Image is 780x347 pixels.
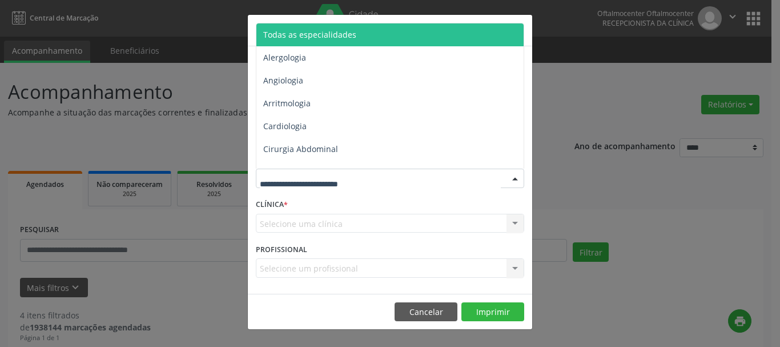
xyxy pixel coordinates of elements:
span: Angiologia [263,75,303,86]
label: PROFISSIONAL [256,241,307,258]
span: Todas as especialidades [263,29,356,40]
button: Imprimir [461,302,524,322]
button: Close [509,15,532,43]
label: CLÍNICA [256,196,288,214]
button: Cancelar [395,302,457,322]
span: Alergologia [263,52,306,63]
span: Cirurgia Abdominal [263,143,338,154]
span: Cirurgia Bariatrica [263,166,333,177]
span: Arritmologia [263,98,311,109]
h5: Relatório de agendamentos [256,23,387,38]
span: Cardiologia [263,121,307,131]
